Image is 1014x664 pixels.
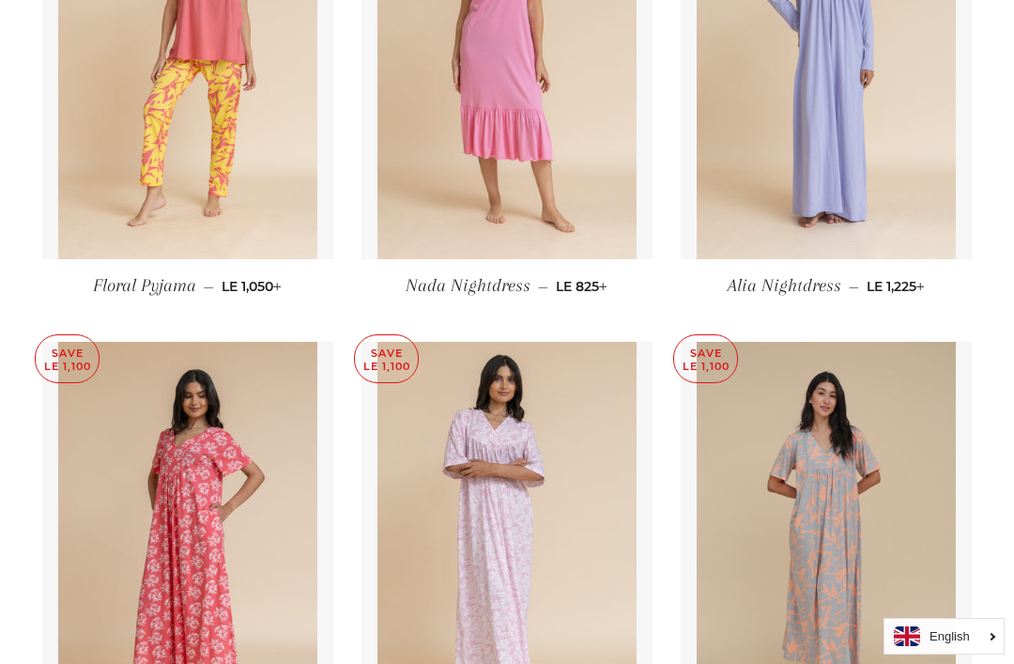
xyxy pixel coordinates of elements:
span: Floral Pyjama [93,275,196,296]
span: LE 1,225 [867,278,925,295]
a: Alia Nightdress — LE 1,225 [681,259,972,313]
span: LE 1,050 [222,278,282,295]
span: Nada Nightdress [406,275,530,296]
span: Alia Nightdress [728,275,841,296]
p: Save LE 1,100 [36,335,99,383]
a: English [894,626,994,646]
a: Floral Pyjama — LE 1,050 [42,259,333,313]
a: Nada Nightdress — LE 825 [361,259,653,313]
i: English [929,630,970,642]
span: — [538,278,548,295]
p: Save LE 1,100 [355,335,418,383]
span: LE 825 [556,278,607,295]
span: — [204,278,214,295]
p: Save LE 1,100 [674,335,737,383]
span: — [849,278,859,295]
